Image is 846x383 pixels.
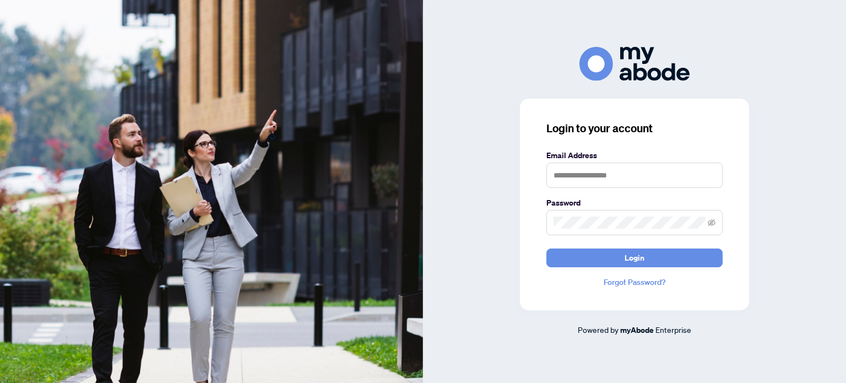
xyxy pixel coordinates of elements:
[546,197,723,209] label: Password
[546,121,723,136] h3: Login to your account
[620,324,654,336] a: myAbode
[578,325,619,335] span: Powered by
[708,219,715,226] span: eye-invisible
[579,47,690,80] img: ma-logo
[546,249,723,267] button: Login
[546,276,723,288] a: Forgot Password?
[625,249,644,267] span: Login
[546,149,723,161] label: Email Address
[655,325,691,335] span: Enterprise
